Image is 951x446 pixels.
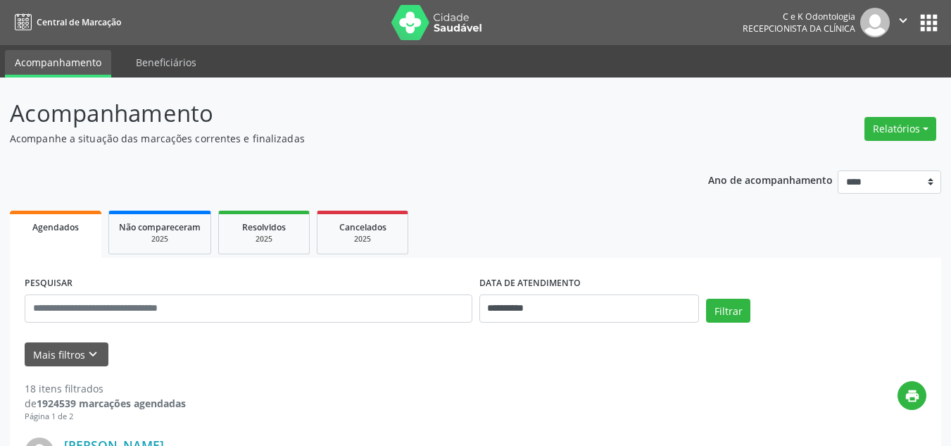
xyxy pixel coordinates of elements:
[905,388,920,404] i: print
[242,221,286,233] span: Resolvidos
[25,411,186,423] div: Página 1 de 2
[119,221,201,233] span: Não compareceram
[864,117,936,141] button: Relatórios
[898,381,926,410] button: print
[25,396,186,411] div: de
[339,221,386,233] span: Cancelados
[25,381,186,396] div: 18 itens filtrados
[706,299,750,323] button: Filtrar
[743,23,855,35] span: Recepcionista da clínica
[10,131,662,146] p: Acompanhe a situação das marcações correntes e finalizadas
[229,234,299,244] div: 2025
[85,347,101,362] i: keyboard_arrow_down
[126,50,206,75] a: Beneficiários
[25,342,108,367] button: Mais filtroskeyboard_arrow_down
[743,11,855,23] div: C e K Odontologia
[10,96,662,131] p: Acompanhamento
[890,8,917,37] button: 
[5,50,111,78] a: Acompanhamento
[10,11,121,34] a: Central de Marcação
[327,234,398,244] div: 2025
[25,273,73,295] label: PESQUISAR
[895,13,911,28] i: 
[37,16,121,28] span: Central de Marcação
[32,221,79,233] span: Agendados
[708,171,833,188] p: Ano de acompanhamento
[917,11,941,35] button: apps
[860,8,890,37] img: img
[479,273,581,295] label: DATA DE ATENDIMENTO
[119,234,201,244] div: 2025
[37,397,186,410] strong: 1924539 marcações agendadas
